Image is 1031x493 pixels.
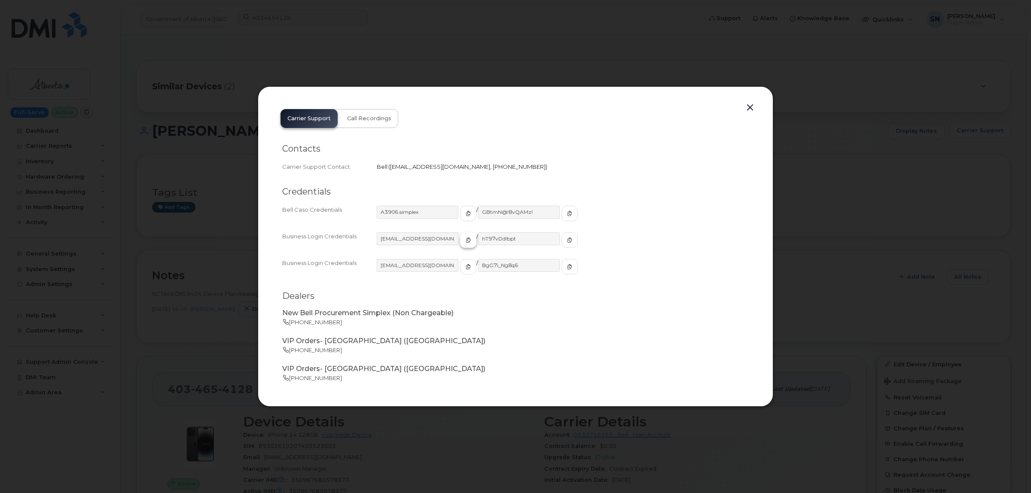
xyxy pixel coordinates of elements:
[282,364,749,374] p: VIP Orders- [GEOGRAPHIC_DATA] ([GEOGRAPHIC_DATA])
[377,259,749,282] div: /
[282,163,377,171] div: Carrier Support Contact
[561,259,578,274] button: copy to clipboard
[282,206,377,229] div: Bell Caso Credentials
[561,232,578,248] button: copy to clipboard
[561,206,578,221] button: copy to clipboard
[282,143,749,154] h2: Contacts
[282,346,749,354] p: [PHONE_NUMBER]
[282,336,749,346] p: VIP Orders- [GEOGRAPHIC_DATA] ([GEOGRAPHIC_DATA])
[282,186,749,197] h2: Credentials
[377,206,749,229] div: /
[282,308,749,318] p: New Bell Procurement Simplex (Non Chargeable)
[347,115,391,122] span: Call Recordings
[282,318,749,326] p: [PHONE_NUMBER]
[377,232,749,256] div: /
[282,259,377,282] div: Business Login Credentials
[460,232,476,248] button: copy to clipboard
[377,163,387,170] span: Bell
[282,232,377,256] div: Business Login Credentials
[390,163,493,170] span: [EMAIL_ADDRESS][DOMAIN_NAME]
[460,206,476,221] button: copy to clipboard
[282,374,749,382] p: [PHONE_NUMBER]
[460,259,476,274] button: copy to clipboard
[493,163,546,170] span: [PHONE_NUMBER]
[282,291,749,301] h2: Dealers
